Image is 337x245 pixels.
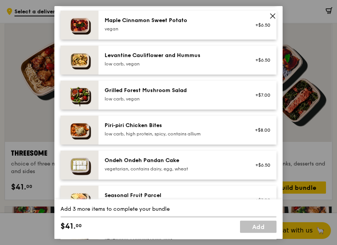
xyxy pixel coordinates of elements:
div: Seasonal Fruit Parcel [105,192,241,199]
div: Levantine Cauliflower and Hummus [105,52,241,59]
div: Maple Cinnamon Sweet Potato [105,17,241,24]
div: +$6.50 [250,22,270,28]
div: Grilled Forest Mushroom Salad [105,87,241,94]
span: 00 [76,223,82,229]
div: +$7.00 [250,197,270,203]
img: daily_normal_Levantine_Cauliflower_and_Hummus__Horizontal_.jpg [60,46,99,75]
img: daily_normal_Maple_Cinnamon_Sweet_Potato__Horizontal_.jpg [60,11,99,40]
a: Add [240,221,277,233]
div: vegetarian, contains dairy, egg, wheat [105,166,241,172]
div: low carb, high protein, spicy, contains allium [105,131,241,137]
div: Piri‑piri Chicken Bites [105,122,241,129]
img: daily_normal_Grilled-Forest-Mushroom-Salad-HORZ.jpg [60,81,99,110]
div: low carb, vegan [105,96,241,102]
img: daily_normal_Ondeh_Ondeh_Pandan_Cake-HORZ.jpg [60,151,99,180]
div: vegan [105,26,241,32]
div: +$8.00 [250,127,270,133]
div: +$7.00 [250,92,270,98]
div: Add 3 more items to complete your bundle [60,205,277,213]
img: daily_normal_Piri-Piri-Chicken-Bites-HORZ.jpg [60,116,99,145]
div: +$6.50 [250,57,270,63]
div: Ondeh Ondeh Pandan Cake [105,157,241,164]
img: daily_normal_Seasonal_Fruit_Parcel__Horizontal_.jpg [60,186,99,215]
div: low carb, vegan [105,61,241,67]
div: +$6.50 [250,162,270,168]
span: $41. [60,221,76,232]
